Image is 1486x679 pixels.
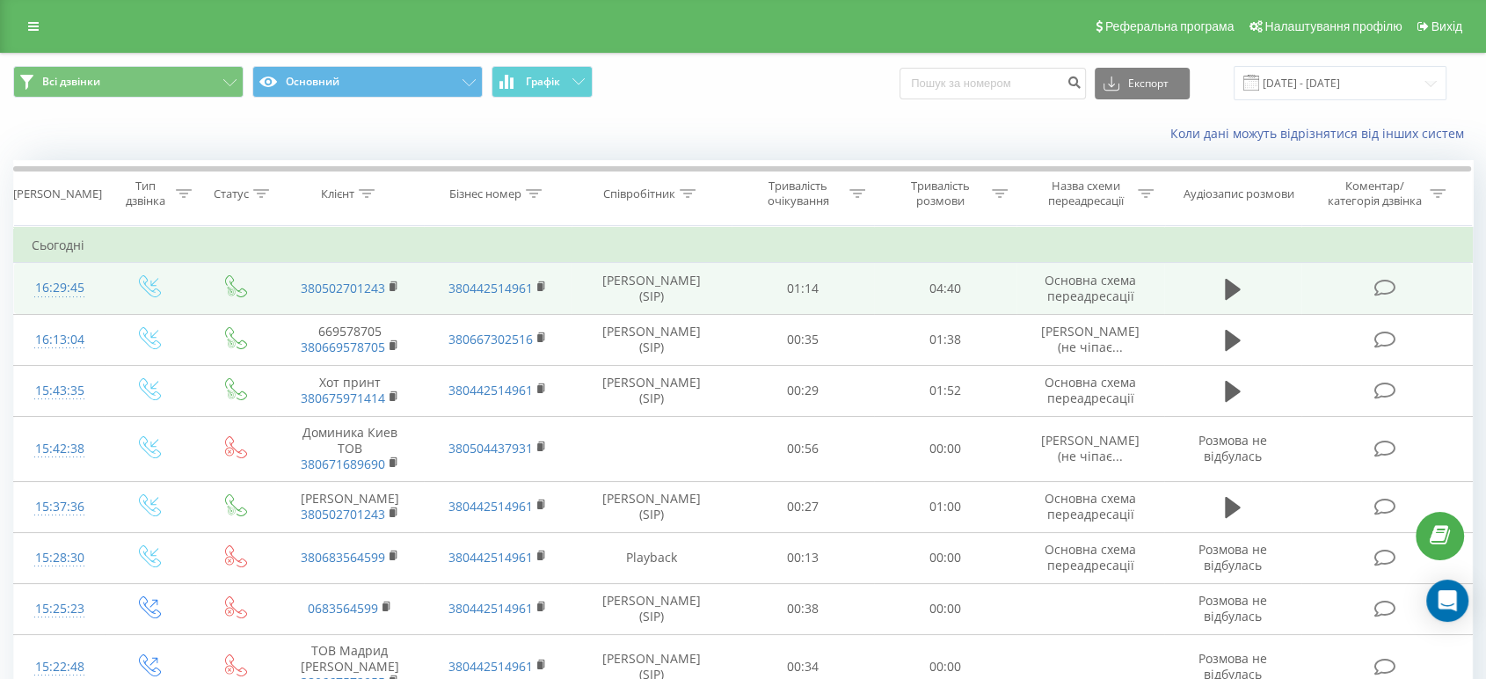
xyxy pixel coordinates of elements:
[276,314,424,365] td: 669578705
[732,314,874,365] td: 00:35
[14,228,1473,263] td: Сьогодні
[32,432,87,466] div: 15:42:38
[13,66,244,98] button: Всі дзвінки
[1016,263,1164,314] td: Основна схема переадресації
[301,506,385,522] a: 380502701243
[301,339,385,355] a: 380669578705
[732,416,874,481] td: 00:56
[1041,432,1140,464] span: [PERSON_NAME] (не чіпає...
[732,481,874,532] td: 00:27
[32,490,87,524] div: 15:37:36
[214,186,249,201] div: Статус
[252,66,483,98] button: Основний
[1426,580,1468,622] div: Open Intercom Messenger
[1264,19,1402,33] span: Налаштування профілю
[321,186,354,201] div: Клієнт
[276,481,424,532] td: [PERSON_NAME]
[572,481,731,532] td: [PERSON_NAME] (SIP)
[32,592,87,626] div: 15:25:23
[13,186,102,201] div: [PERSON_NAME]
[732,365,874,416] td: 00:29
[42,75,100,89] span: Всі дзвінки
[449,186,521,201] div: Бізнес номер
[874,263,1016,314] td: 04:40
[572,263,731,314] td: [PERSON_NAME] (SIP)
[448,549,533,566] a: 380442514961
[1016,481,1164,532] td: Основна схема переадресації
[900,68,1086,99] input: Пошук за номером
[448,440,533,456] a: 380504437931
[1184,186,1294,201] div: Аудіозапис розмови
[32,271,87,305] div: 16:29:45
[874,583,1016,634] td: 00:00
[572,583,731,634] td: [PERSON_NAME] (SIP)
[448,658,533,675] a: 380442514961
[874,532,1016,583] td: 00:00
[1198,541,1267,573] span: Розмова не відбулась
[874,365,1016,416] td: 01:52
[276,365,424,416] td: Хот принт
[732,583,874,634] td: 00:38
[1322,179,1425,208] div: Коментар/категорія дзвінка
[1095,68,1190,99] button: Експорт
[301,280,385,296] a: 380502701243
[448,382,533,398] a: 380442514961
[874,481,1016,532] td: 01:00
[120,179,171,208] div: Тип дзвінка
[874,416,1016,481] td: 00:00
[893,179,987,208] div: Тривалість розмови
[1198,592,1267,624] span: Розмова не відбулась
[448,600,533,617] a: 380442514961
[308,600,378,617] a: 0683564599
[732,263,874,314] td: 01:14
[1016,532,1164,583] td: Основна схема переадресації
[874,314,1016,365] td: 01:38
[301,549,385,566] a: 380683564599
[1039,179,1133,208] div: Назва схеми переадресації
[492,66,593,98] button: Графік
[32,541,87,575] div: 15:28:30
[448,498,533,515] a: 380442514961
[448,331,533,347] a: 380667302516
[603,186,675,201] div: Співробітник
[572,532,731,583] td: Playback
[751,179,845,208] div: Тривалість очікування
[732,532,874,583] td: 00:13
[32,374,87,408] div: 15:43:35
[572,314,731,365] td: [PERSON_NAME] (SIP)
[301,390,385,406] a: 380675971414
[1431,19,1462,33] span: Вихід
[526,76,560,88] span: Графік
[1170,125,1473,142] a: Коли дані можуть відрізнятися вiд інших систем
[1016,365,1164,416] td: Основна схема переадресації
[1198,432,1267,464] span: Розмова не відбулась
[572,365,731,416] td: [PERSON_NAME] (SIP)
[448,280,533,296] a: 380442514961
[32,323,87,357] div: 16:13:04
[276,416,424,481] td: Доминика Киев ТОВ
[1105,19,1235,33] span: Реферальна програма
[1041,323,1140,355] span: [PERSON_NAME] (не чіпає...
[301,456,385,472] a: 380671689690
